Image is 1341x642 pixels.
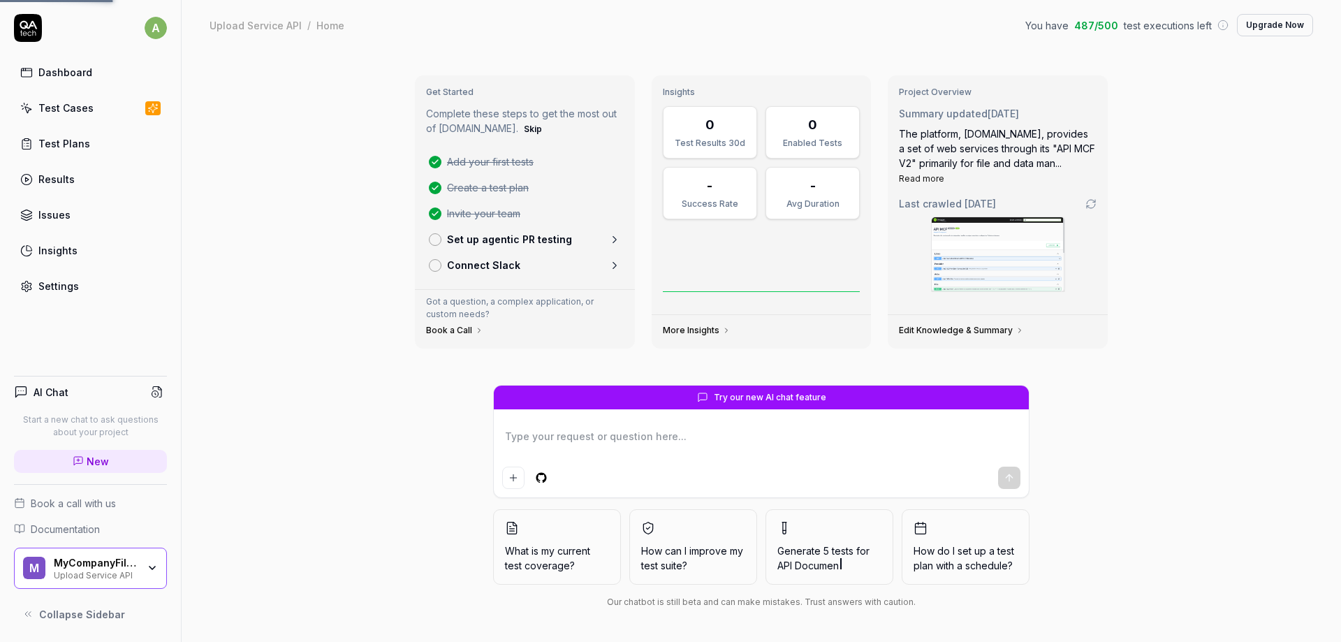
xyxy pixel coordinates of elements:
div: Settings [38,279,79,293]
div: Home [316,18,344,32]
span: API Documen [777,560,839,571]
button: a [145,14,167,42]
div: Our chatbot is still beta and can make mistakes. Trust answers with caution. [493,596,1029,608]
a: Edit Knowledge & Summary [899,325,1024,336]
a: Issues [14,201,167,228]
div: 0 [808,115,817,134]
span: Documentation [31,522,100,537]
div: - [810,176,816,195]
span: New [87,454,109,469]
div: Test Results 30d [672,137,748,149]
h4: AI Chat [34,385,68,400]
div: Avg Duration [775,198,851,210]
div: Issues [38,207,71,222]
span: Book a call with us [31,496,116,511]
img: Screenshot [932,217,1064,291]
button: Collapse Sidebar [14,600,167,628]
a: Insights [14,237,167,264]
a: Test Plans [14,130,167,157]
span: What is my current test coverage? [505,543,609,573]
span: How do I set up a test plan with a schedule? [914,543,1018,573]
button: Add attachment [502,467,525,489]
button: How can I improve my test suite? [629,509,757,585]
span: Collapse Sidebar [39,607,125,622]
span: How can I improve my test suite? [641,543,745,573]
span: 487 / 500 [1074,18,1118,33]
a: More Insights [663,325,731,336]
div: Upload Service API [54,569,138,580]
div: / [307,18,311,32]
span: Try our new AI chat feature [714,391,826,404]
a: New [14,450,167,473]
button: Skip [521,121,545,138]
button: Generate 5 tests forAPI Documen [765,509,893,585]
span: test executions left [1124,18,1212,33]
div: MyCompanyFiles [54,557,138,569]
div: Enabled Tests [775,137,851,149]
p: Complete these steps to get the most out of [DOMAIN_NAME]. [426,106,624,138]
time: [DATE] [965,198,996,210]
span: The platform, [DOMAIN_NAME], provides a set of web services through its "API MCF V2" primarily fo... [899,128,1095,169]
button: MMyCompanyFilesUpload Service API [14,548,167,590]
span: Last crawled [899,196,996,211]
div: - [707,176,712,195]
a: Dashboard [14,59,167,86]
p: Set up agentic PR testing [447,232,572,247]
h3: Project Overview [899,87,1097,98]
h3: Get Started [426,87,624,98]
span: a [145,17,167,39]
div: Success Rate [672,198,748,210]
p: Start a new chat to ask questions about your project [14,414,167,439]
p: Connect Slack [447,258,520,272]
a: Book a call with us [14,496,167,511]
p: Got a question, a complex application, or custom needs? [426,296,624,321]
a: Settings [14,272,167,300]
div: Upload Service API [210,18,302,32]
a: Connect Slack [423,252,626,278]
time: [DATE] [988,108,1019,119]
button: What is my current test coverage? [493,509,621,585]
a: Book a Call [426,325,483,336]
button: Upgrade Now [1237,14,1313,36]
div: Dashboard [38,65,92,80]
div: Insights [38,243,78,258]
span: M [23,557,45,579]
div: Test Plans [38,136,90,151]
span: Summary updated [899,108,988,119]
span: Generate 5 tests for [777,543,881,573]
button: How do I set up a test plan with a schedule? [902,509,1029,585]
button: Read more [899,173,944,185]
div: Test Cases [38,101,94,115]
h3: Insights [663,87,860,98]
a: Set up agentic PR testing [423,226,626,252]
a: Go to crawling settings [1085,198,1097,210]
span: You have [1025,18,1069,33]
a: Documentation [14,522,167,537]
div: Results [38,172,75,187]
div: 0 [705,115,715,134]
a: Test Cases [14,94,167,122]
a: Results [14,166,167,193]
